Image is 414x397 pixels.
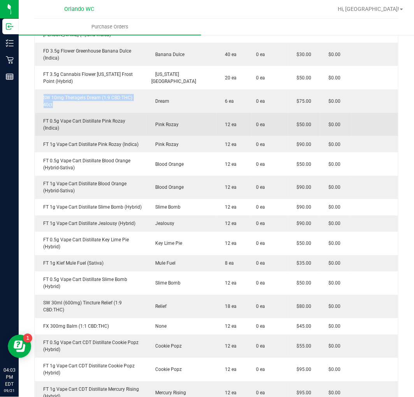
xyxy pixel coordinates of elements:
[221,367,237,372] span: 12 ea
[6,73,14,81] inline-svg: Reports
[40,300,142,314] div: SW 30ml (600mg) Tincture Relief (1:9 CBD:THC)
[293,98,311,104] span: $75.00
[256,121,265,128] span: 0 ea
[325,261,341,266] span: $0.00
[6,39,14,47] inline-svg: Inventory
[256,260,265,267] span: 0 ea
[293,281,311,286] span: $50.00
[221,162,237,167] span: 12 ea
[325,221,341,227] span: $0.00
[6,56,14,64] inline-svg: Retail
[325,344,341,349] span: $0.00
[40,220,142,227] div: FT 1g Vape Cart Distillate Jealousy (Hybrid)
[221,390,237,396] span: 12 ea
[256,184,265,191] span: 0 ea
[293,304,311,309] span: $80.00
[293,390,311,396] span: $95.00
[256,74,265,81] span: 0 ea
[256,220,265,227] span: 0 ea
[40,276,142,290] div: FT 0.5g Vape Cart Distillate Slime Bomb (Hybrid)
[221,205,237,210] span: 12 ea
[151,344,182,349] span: Cookie Popz
[6,23,14,30] inline-svg: Inbound
[221,98,234,104] span: 6 ea
[325,162,341,167] span: $0.00
[256,240,265,247] span: 0 ea
[325,142,341,147] span: $0.00
[81,23,139,30] span: Purchase Orders
[221,281,237,286] span: 12 ea
[151,185,184,190] span: Blood Orange
[256,280,265,287] span: 0 ea
[40,47,142,61] div: FD 3.5g Flower Greenhouse Banana Dulce (Indica)
[40,71,142,85] div: FT 3.5g Cannabis Flower [US_STATE] Frost Point (Hybrid)
[293,185,311,190] span: $90.00
[256,161,265,168] span: 0 ea
[151,122,179,127] span: Pink Rozay
[293,122,311,127] span: $50.00
[4,388,15,393] p: 09/21
[325,390,341,396] span: $0.00
[151,281,181,286] span: Slime Bomb
[151,304,167,309] span: Relief
[40,94,142,108] div: SW 10mg Theragels Dream (1:9 CBD:THC) 40ct
[151,142,179,147] span: Pink Rozay
[40,339,142,353] div: FT 0.5g Vape Cart CDT Distillate Cookie Popz (Hybrid)
[221,344,237,349] span: 12 ea
[40,157,142,171] div: FT 0.5g Vape Cart Distillate Blood Orange (Hybrid-Sativa)
[40,118,142,132] div: FT 0.5g Vape Cart Distillate Pink Rozay (Indica)
[256,323,265,330] span: 0 ea
[221,52,237,57] span: 40 ea
[325,324,341,329] span: $0.00
[293,261,311,266] span: $35.00
[256,366,265,373] span: 0 ea
[151,367,182,372] span: Cookie Popz
[151,162,184,167] span: Blood Orange
[221,261,234,266] span: 8 ea
[293,241,311,246] span: $50.00
[4,367,15,388] p: 04:03 PM EDT
[221,304,237,309] span: 18 ea
[221,324,237,329] span: 12 ea
[40,260,142,267] div: FT 1g Kief Mule Fuel (Sativa)
[256,303,265,310] span: 0 ea
[221,185,237,190] span: 12 ea
[293,162,311,167] span: $50.00
[325,304,341,309] span: $0.00
[256,98,265,105] span: 0 ea
[40,141,142,148] div: FT 1g Vape Cart Distillate Pink Rozay (Indica)
[65,6,95,12] span: Orlando WC
[221,241,237,246] span: 12 ea
[151,390,186,396] span: Mercury Rising
[221,142,237,147] span: 12 ea
[40,363,142,377] div: FT 1g Vape Cart CDT Distillate Cookie Popz (Hybrid)
[151,98,169,104] span: Dream
[151,72,196,84] span: [US_STATE] [GEOGRAPHIC_DATA]
[221,122,237,127] span: 12 ea
[221,221,237,227] span: 12 ea
[325,122,341,127] span: $0.00
[40,323,142,330] div: FX 300mg Balm (1:1 CBD:THC)
[325,281,341,286] span: $0.00
[23,334,32,343] iframe: Resource center unread badge
[325,205,341,210] span: $0.00
[151,324,167,329] span: None
[256,51,265,58] span: 0 ea
[293,205,311,210] span: $90.00
[151,205,181,210] span: Slime Bomb
[325,367,341,372] span: $0.00
[325,241,341,246] span: $0.00
[40,204,142,211] div: FT 1g Vape Cart Distillate Slime Bomb (Hybrid)
[256,390,265,397] span: 0 ea
[293,52,311,57] span: $30.00
[338,6,399,12] span: Hi, [GEOGRAPHIC_DATA]!
[293,324,311,329] span: $45.00
[325,98,341,104] span: $0.00
[40,181,142,195] div: FT 1g Vape Cart Distillate Blood Orange (Hybrid-Sativa)
[40,237,142,251] div: FT 0.5g Vape Cart Distillate Key Lime Pie (Hybrid)
[293,221,311,227] span: $90.00
[256,204,265,211] span: 0 ea
[19,19,201,35] a: Purchase Orders
[325,185,341,190] span: $0.00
